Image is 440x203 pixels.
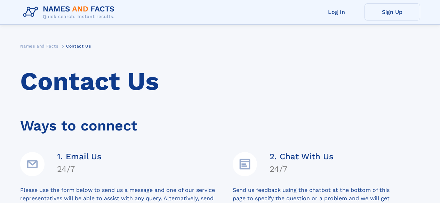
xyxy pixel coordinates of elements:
a: Sign Up [365,3,420,20]
h4: 1. Email Us [57,152,102,161]
a: Log In [309,3,365,20]
h4: 24/7 [57,164,102,174]
h4: 2. Chat With Us [270,152,334,161]
img: Details Icon [233,152,257,176]
img: Logo Names and Facts [20,3,120,22]
h4: 24/7 [270,164,334,174]
h1: Contact Us [20,67,420,96]
img: Email Address Icon [20,152,45,176]
span: Contact Us [66,44,91,49]
div: Ways to connect [20,108,420,137]
a: Names and Facts [20,42,58,50]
